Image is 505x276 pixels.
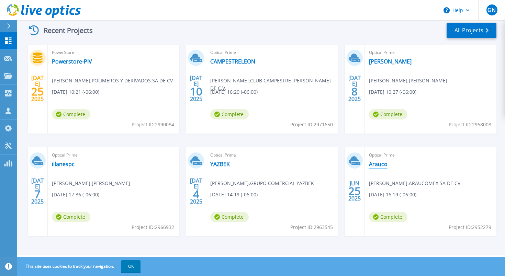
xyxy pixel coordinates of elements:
[52,212,90,222] span: Complete
[34,191,41,197] span: 7
[290,121,333,128] span: Project ID: 2971650
[369,151,492,159] span: Optical Prime
[369,191,416,198] span: [DATE] 16:19 (-06:00)
[52,180,130,187] span: [PERSON_NAME] , [PERSON_NAME]
[449,223,491,231] span: Project ID: 2952279
[210,191,258,198] span: [DATE] 14:19 (-06:00)
[132,223,174,231] span: Project ID: 2966932
[369,88,416,96] span: [DATE] 10:27 (-06:00)
[210,151,334,159] span: Optical Prime
[369,49,492,56] span: Optical Prime
[210,49,334,56] span: Optical Prime
[210,180,314,187] span: [PERSON_NAME] , GRUPO COMERCIAL YAZBEK
[52,49,175,56] span: PowerStore
[348,188,361,194] span: 25
[26,22,102,39] div: Recent Projects
[369,212,407,222] span: Complete
[369,58,412,65] a: [PERSON_NAME]
[19,260,141,273] span: This site uses cookies to track your navigation.
[369,77,447,84] span: [PERSON_NAME] , [PERSON_NAME]
[447,23,496,38] a: All Projects
[52,109,90,119] span: Complete
[31,76,44,101] div: [DATE] 2025
[190,76,203,101] div: [DATE] 2025
[351,89,358,94] span: 8
[52,151,175,159] span: Optical Prime
[487,7,496,13] span: GN
[190,179,203,204] div: [DATE] 2025
[348,76,361,101] div: [DATE] 2025
[369,109,407,119] span: Complete
[369,161,388,168] a: Arauco
[31,89,44,94] span: 25
[31,179,44,204] div: [DATE] 2025
[369,180,460,187] span: [PERSON_NAME] , ARAUCOMEX SA DE CV
[210,77,338,92] span: [PERSON_NAME] , CLUB CAMPESTRE [PERSON_NAME] DE C.V.
[290,223,333,231] span: Project ID: 2963545
[52,191,99,198] span: [DATE] 17:36 (-06:00)
[210,88,258,96] span: [DATE] 16:20 (-06:00)
[132,121,174,128] span: Project ID: 2990084
[193,191,199,197] span: 4
[52,58,92,65] a: Powerstore-PIV
[52,161,75,168] a: illanespc
[52,77,173,84] span: [PERSON_NAME] , POLIMEROS Y DERIVADOS SA DE CV
[210,58,255,65] a: CAMPESTRELEON
[348,179,361,204] div: JUN 2025
[52,88,99,96] span: [DATE] 10:21 (-06:00)
[190,89,202,94] span: 10
[449,121,491,128] span: Project ID: 2968008
[210,109,249,119] span: Complete
[210,161,230,168] a: YAZBEK
[210,212,249,222] span: Complete
[121,260,141,273] button: OK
